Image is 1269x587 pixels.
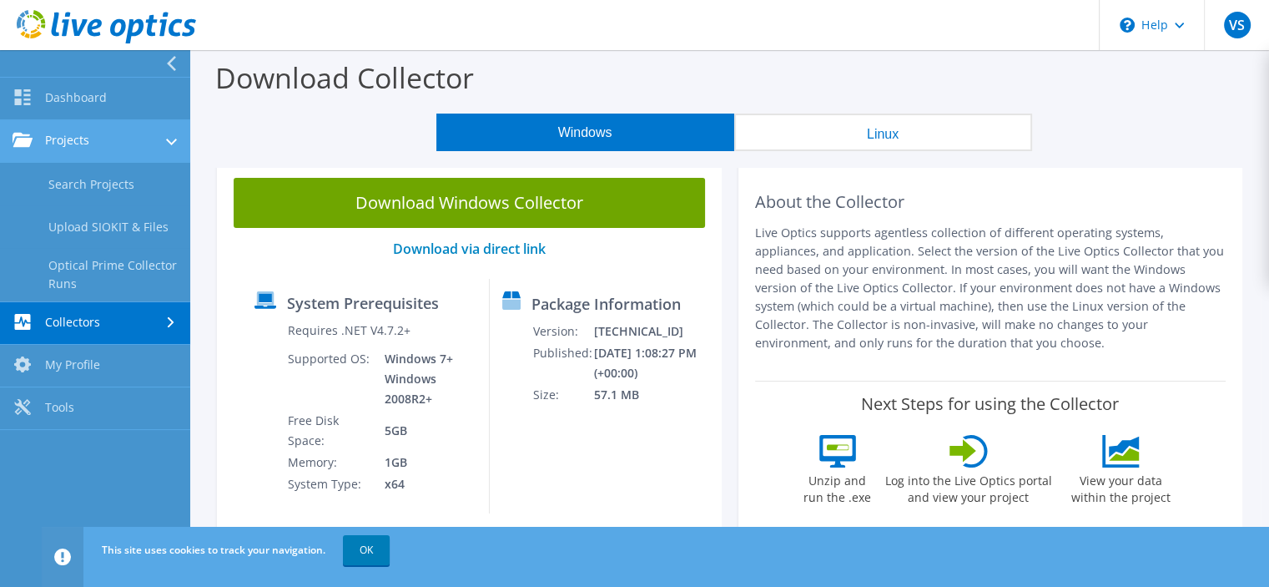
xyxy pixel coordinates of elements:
[884,468,1053,506] label: Log into the Live Optics portal and view your project
[436,114,734,151] button: Windows
[799,468,876,506] label: Unzip and run the .exe
[1224,12,1251,38] span: VS
[286,452,371,473] td: Memory:
[393,240,546,258] a: Download via direct link
[234,178,705,228] a: Download Windows Collector
[734,114,1032,151] button: Linux
[215,58,474,97] label: Download Collector
[372,452,476,473] td: 1GB
[532,384,593,406] td: Size:
[343,535,390,565] a: OK
[286,348,371,410] td: Supported OS:
[532,321,593,342] td: Version:
[372,348,476,410] td: Windows 7+ Windows 2008R2+
[532,342,593,384] td: Published:
[531,296,681,312] label: Package Information
[287,295,439,311] label: System Prerequisites
[286,473,371,495] td: System Type:
[102,543,325,557] span: This site uses cookies to track your navigation.
[287,322,410,339] label: Requires .NET V4.7.2+
[755,224,1226,352] p: Live Optics supports agentless collection of different operating systems, appliances, and applica...
[593,321,714,342] td: [TECHNICAL_ID]
[1061,468,1181,506] label: View your data within the project
[1120,18,1135,33] svg: \n
[372,410,476,452] td: 5GB
[593,384,714,406] td: 57.1 MB
[861,394,1119,414] label: Next Steps for using the Collector
[286,410,371,452] td: Free Disk Space:
[755,192,1226,212] h2: About the Collector
[372,473,476,495] td: x64
[593,342,714,384] td: [DATE] 1:08:27 PM (+00:00)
